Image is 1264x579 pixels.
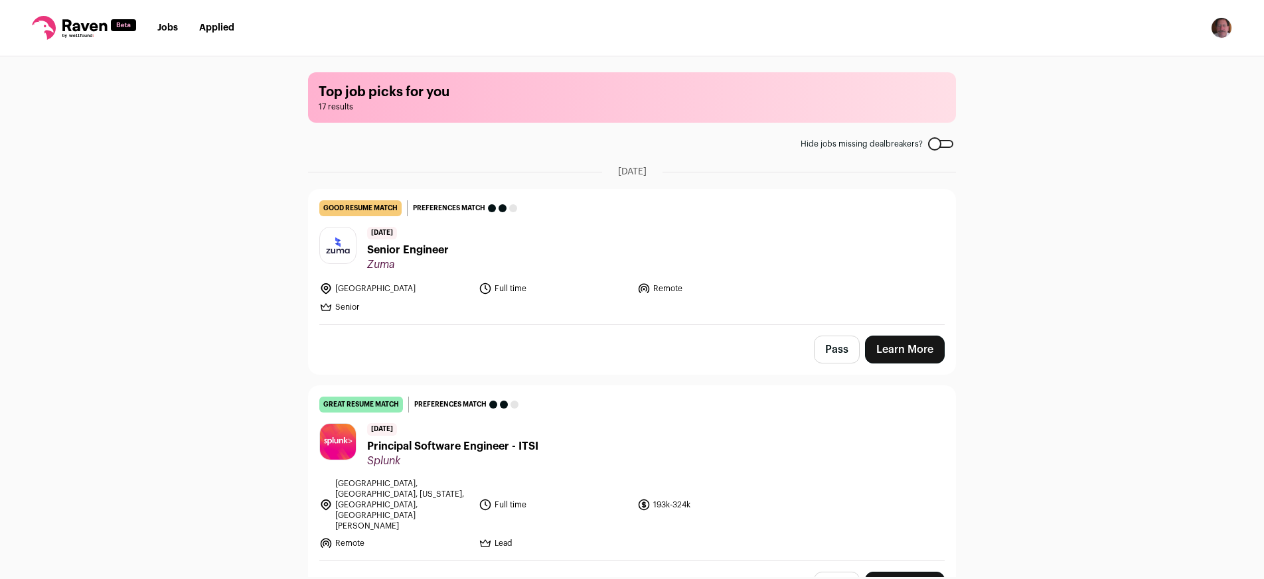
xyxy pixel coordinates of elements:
[199,23,234,32] a: Applied
[618,165,647,178] span: [DATE]
[637,478,789,531] li: 193k-324k
[319,101,945,112] span: 17 results
[1211,17,1232,38] button: Open dropdown
[801,139,923,149] span: Hide jobs missing dealbreakers?
[814,336,860,363] button: Pass
[319,200,402,216] div: good resume match
[479,282,630,295] li: Full time
[367,454,538,468] span: Splunk
[320,424,356,460] img: 0b8279a4ae0c47a7298bb075bd3dff23763e87688d10b31ca53e82ec31fdbb80.jpg
[865,336,945,363] a: Learn More
[367,423,397,436] span: [DATE]
[309,386,955,560] a: great resume match Preferences match [DATE] Principal Software Engineer - ITSI Splunk [GEOGRAPHIC...
[320,227,356,263] img: 84cd763880e9b71a81d5defb21df19c690ef8eeb7dc6bcacadc5f81c38e911f5.png
[319,537,471,550] li: Remote
[479,537,630,550] li: Lead
[1211,17,1232,38] img: 14410719-medium_jpg
[319,478,471,531] li: [GEOGRAPHIC_DATA], [GEOGRAPHIC_DATA], [US_STATE], [GEOGRAPHIC_DATA], [GEOGRAPHIC_DATA][PERSON_NAME]
[367,242,449,258] span: Senior Engineer
[319,300,471,314] li: Senior
[367,258,449,271] span: Zuma
[319,83,945,101] h1: Top job picks for you
[413,202,485,215] span: Preferences match
[414,398,487,411] span: Preferences match
[309,190,955,324] a: good resume match Preferences match [DATE] Senior Engineer Zuma [GEOGRAPHIC_DATA] Full time Remot...
[367,438,538,454] span: Principal Software Engineer - ITSI
[319,397,403,413] div: great resume match
[319,282,471,295] li: [GEOGRAPHIC_DATA]
[637,282,789,295] li: Remote
[157,23,178,32] a: Jobs
[479,478,630,531] li: Full time
[367,227,397,239] span: [DATE]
